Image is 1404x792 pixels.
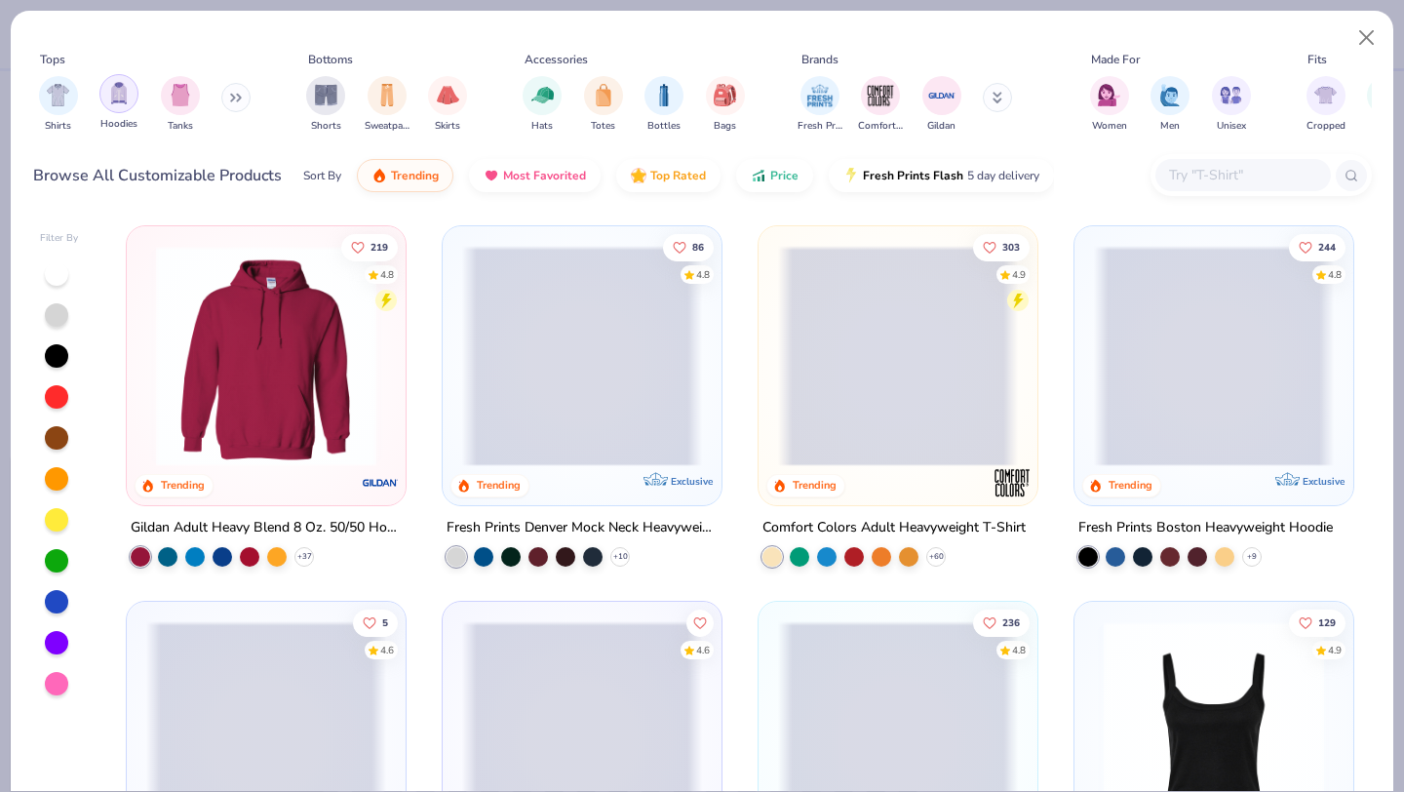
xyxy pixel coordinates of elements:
span: Exclusive [671,475,713,488]
img: Gildan logo [361,463,400,502]
div: 4.9 [1328,643,1342,657]
span: 303 [1002,242,1020,252]
span: Trending [391,168,439,183]
div: filter for Unisex [1212,76,1251,134]
div: filter for Shirts [39,76,78,134]
div: Fresh Prints Denver Mock Neck Heavyweight Sweatshirt [447,516,718,540]
button: filter button [922,76,961,134]
img: Comfort Colors logo [993,463,1032,502]
button: filter button [1212,76,1251,134]
div: 4.8 [696,267,710,282]
span: Hats [531,119,553,134]
div: filter for Shorts [306,76,345,134]
button: filter button [39,76,78,134]
span: Tanks [168,119,193,134]
button: Like [973,609,1030,636]
div: Gildan Adult Heavy Blend 8 Oz. 50/50 Hooded Sweatshirt [131,516,402,540]
img: Men Image [1159,84,1181,106]
button: filter button [644,76,683,134]
img: 01756b78-01f6-4cc6-8d8a-3c30c1a0c8ac [146,246,386,466]
div: filter for Sweatpants [365,76,409,134]
div: 4.8 [1012,643,1026,657]
span: Comfort Colors [858,119,903,134]
span: + 10 [613,551,628,563]
button: filter button [584,76,623,134]
span: 5 day delivery [967,165,1039,187]
span: Sweatpants [365,119,409,134]
div: Bottoms [308,51,353,68]
span: 244 [1318,242,1336,252]
img: most_fav.gif [484,168,499,183]
div: filter for Bottles [644,76,683,134]
div: filter for Skirts [428,76,467,134]
button: filter button [161,76,200,134]
img: Shorts Image [315,84,337,106]
div: filter for Comfort Colors [858,76,903,134]
div: Filter By [40,231,79,246]
img: Skirts Image [437,84,459,106]
img: Shirts Image [47,84,69,106]
button: Price [736,159,813,192]
div: Accessories [525,51,588,68]
div: Comfort Colors Adult Heavyweight T-Shirt [762,516,1026,540]
button: Trending [357,159,453,192]
button: filter button [798,76,842,134]
div: Made For [1091,51,1140,68]
div: filter for Tanks [161,76,200,134]
button: filter button [1306,76,1345,134]
span: + 37 [297,551,312,563]
span: + 9 [1247,551,1257,563]
img: TopRated.gif [631,168,646,183]
span: Women [1092,119,1127,134]
button: Like [973,233,1030,260]
img: trending.gif [371,168,387,183]
div: Fits [1307,51,1327,68]
button: Top Rated [616,159,721,192]
button: filter button [706,76,745,134]
img: Hats Image [531,84,554,106]
button: Like [686,609,714,636]
span: Gildan [927,119,955,134]
span: Shirts [45,119,71,134]
img: Totes Image [593,84,614,106]
img: flash.gif [843,168,859,183]
div: 4.9 [1012,267,1026,282]
button: Like [354,609,399,636]
div: filter for Cropped [1306,76,1345,134]
div: filter for Hats [523,76,562,134]
div: filter for Gildan [922,76,961,134]
button: filter button [99,76,138,134]
div: Sort By [303,167,341,184]
span: Exclusive [1302,475,1344,488]
div: 4.8 [381,267,395,282]
button: filter button [1150,76,1189,134]
img: Sweatpants Image [376,84,398,106]
span: Hoodies [100,117,137,132]
img: Tanks Image [170,84,191,106]
span: Fresh Prints Flash [863,168,963,183]
div: Browse All Customizable Products [33,164,282,187]
button: filter button [306,76,345,134]
img: Gildan Image [927,81,956,110]
button: Like [663,233,714,260]
span: Fresh Prints [798,119,842,134]
img: Comfort Colors Image [866,81,895,110]
span: + 60 [928,551,943,563]
span: Unisex [1217,119,1246,134]
span: Skirts [435,119,460,134]
input: Try "T-Shirt" [1167,164,1317,186]
button: filter button [428,76,467,134]
span: Bottles [647,119,681,134]
span: Bags [714,119,736,134]
div: filter for Men [1150,76,1189,134]
button: filter button [365,76,409,134]
button: filter button [858,76,903,134]
img: Hoodies Image [108,82,130,104]
button: Like [1289,609,1345,636]
span: 236 [1002,617,1020,627]
button: Like [342,233,399,260]
button: Close [1348,20,1385,57]
img: Cropped Image [1314,84,1337,106]
img: Bags Image [714,84,735,106]
div: 4.6 [381,643,395,657]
